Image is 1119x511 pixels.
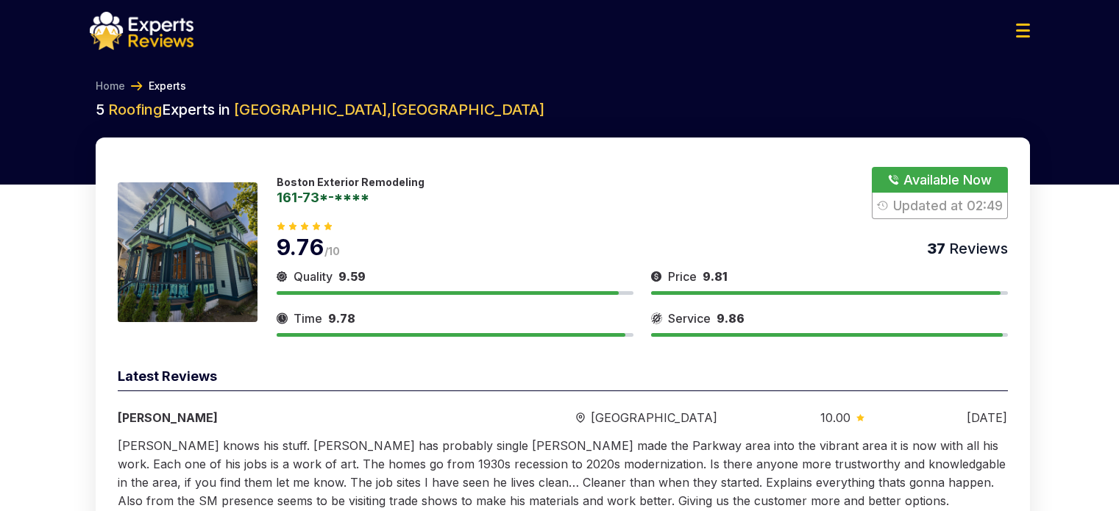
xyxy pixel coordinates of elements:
[277,268,288,285] img: slider icon
[328,311,355,326] span: 9.78
[118,182,257,322] img: 175888063888492.jpeg
[118,409,474,426] div: [PERSON_NAME]
[118,438,1006,508] span: [PERSON_NAME] knows his stuff. [PERSON_NAME] has probably single [PERSON_NAME] made the Parkway a...
[277,234,324,260] span: 9.76
[651,310,662,327] img: slider icon
[294,310,322,327] span: Time
[90,79,1030,93] nav: Breadcrumb
[703,269,728,284] span: 9.81
[856,414,864,421] img: slider icon
[277,310,288,327] img: slider icon
[927,240,945,257] span: 37
[651,268,662,285] img: slider icon
[96,79,125,93] a: Home
[967,409,1007,426] div: [DATE]
[668,268,697,285] span: Price
[820,409,850,426] span: 10.00
[234,101,544,118] span: [GEOGRAPHIC_DATA] , [GEOGRAPHIC_DATA]
[149,79,186,93] a: Experts
[576,412,585,424] img: slider icon
[591,409,717,426] span: [GEOGRAPHIC_DATA]
[96,99,1030,120] h2: 5 Experts in
[1016,24,1030,37] img: Menu Icon
[945,240,1008,257] span: Reviews
[294,268,333,285] span: Quality
[277,176,424,188] p: Boston Exterior Remodeling
[108,101,162,118] span: Roofing
[668,310,711,327] span: Service
[338,269,366,284] span: 9.59
[324,245,341,257] span: /10
[90,12,193,50] img: logo
[717,311,745,326] span: 9.86
[118,366,1008,391] div: Latest Reviews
